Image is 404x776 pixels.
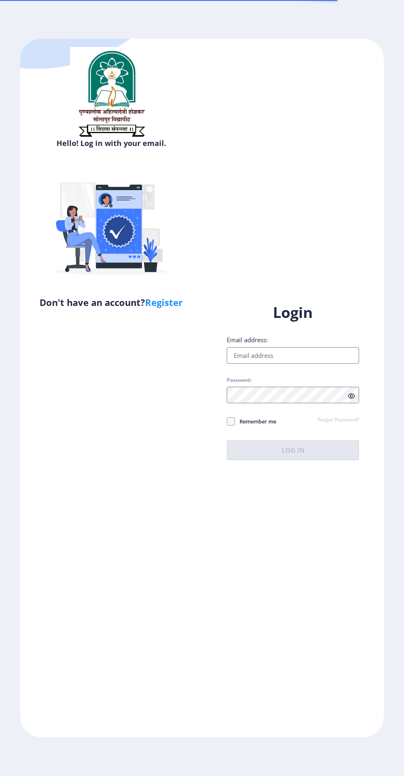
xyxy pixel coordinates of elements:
[318,416,359,424] a: Forgot Password?
[70,47,153,140] img: sulogo.png
[26,138,196,148] h6: Hello! Log in with your email.
[145,296,183,308] a: Register
[227,377,251,383] label: Password:
[235,416,276,426] span: Remember me
[227,347,359,364] input: Email address
[26,296,196,309] h5: Don't have an account?
[227,440,359,460] button: Log In
[227,336,268,344] label: Email address:
[39,151,183,296] img: Verified-rafiki.svg
[227,303,359,322] h1: Login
